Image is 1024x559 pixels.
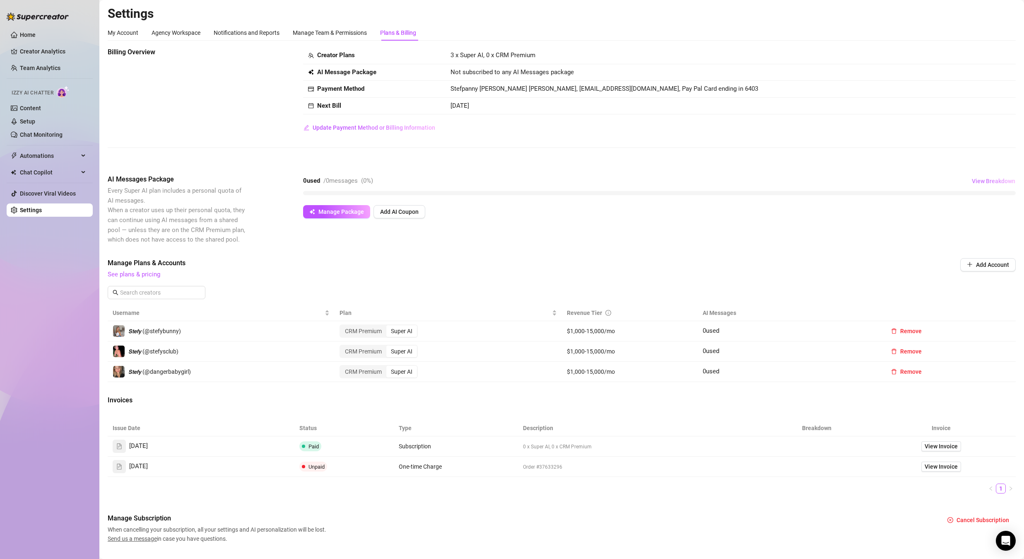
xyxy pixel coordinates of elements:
[386,366,417,378] div: Super AI
[986,484,996,494] button: left
[988,486,993,491] span: left
[698,305,879,321] th: AI Messages
[518,420,767,436] th: Description
[340,365,418,378] div: segmented control
[20,190,76,197] a: Discover Viral Videos
[108,305,335,321] th: Username
[340,324,418,338] div: segmented control
[20,105,41,111] a: Content
[967,261,973,267] span: plus
[113,366,125,378] img: 𝙎𝙩𝙚𝙛𝙮 (@dangerbabygirl)
[996,531,1016,551] div: Open Intercom Messenger
[562,341,698,362] td: $1,000-15,000/mo
[116,464,122,469] span: file-text
[128,348,178,355] span: 𝙎𝙩𝙚𝙛𝙮 (@stefysclub)
[884,324,928,338] button: Remove
[921,462,961,472] a: View Invoice
[108,513,329,523] span: Manage Subscription
[767,420,866,436] th: Breakdown
[128,368,191,375] span: 𝙎𝙩𝙚𝙛𝙮 (@dangerbabygirl)
[866,420,1016,436] th: Invoice
[214,28,279,37] div: Notifications and Reports
[308,103,314,109] span: calendar
[361,177,373,184] span: ( 0 %)
[891,328,897,334] span: delete
[941,513,1016,527] button: Cancel Subscription
[108,420,294,436] th: Issue Date
[884,345,928,358] button: Remove
[567,310,602,316] span: Revenue Tier
[129,441,148,451] span: [DATE]
[703,368,719,375] span: 0 used
[523,444,592,450] span: 0 x Super AI, 0 x CRM Premium
[340,346,386,357] div: CRM Premium
[152,28,200,37] div: Agency Workspace
[386,325,417,337] div: Super AI
[399,443,431,450] span: Subscription
[957,517,1009,523] span: Cancel Subscription
[562,321,698,341] td: $1,000-15,000/mo
[108,174,247,184] span: AI Messages Package
[128,328,181,334] span: 𝙎𝙩𝙚𝙛𝙮 (@stefybunny)
[317,102,341,109] strong: Next Bill
[960,258,1016,271] button: Add Account
[294,420,394,436] th: Status
[108,187,245,243] span: Every Super AI plan includes a personal quota of AI messages. When a creator uses up their person...
[308,443,319,450] span: Paid
[925,442,958,451] span: View Invoice
[340,325,386,337] div: CRM Premium
[947,517,953,523] span: close-circle
[451,68,574,77] span: Not subscribed to any AI Messages package
[113,290,118,295] span: search
[900,348,922,355] span: Remove
[113,325,125,337] img: 𝙎𝙩𝙚𝙛𝙮 (@stefybunny)
[340,308,550,317] span: Plan
[380,208,419,215] span: Add AI Coupon
[317,85,364,92] strong: Payment Method
[303,205,370,218] button: Manage Package
[108,258,904,268] span: Manage Plans & Accounts
[891,369,897,375] span: delete
[20,65,60,71] a: Team Analytics
[12,89,53,97] span: Izzy AI Chatter
[523,464,562,470] span: Order #37633296
[451,102,469,109] span: [DATE]
[335,305,561,321] th: Plan
[900,328,922,334] span: Remove
[562,362,698,382] td: $1,000-15,000/mo
[108,6,1016,22] h2: Settings
[108,535,157,542] span: Send us a message
[1006,484,1016,494] li: Next Page
[317,51,355,59] strong: Creator Plans
[11,169,16,175] img: Chat Copilot
[304,125,309,131] span: edit
[120,288,194,297] input: Search creators
[116,443,122,449] span: file-text
[313,124,435,131] span: Update Payment Method or Billing Information
[1006,484,1016,494] button: right
[318,208,364,215] span: Manage Package
[57,86,70,98] img: AI Chatter
[340,366,386,378] div: CRM Premium
[308,53,314,58] span: team
[996,484,1005,493] a: 1
[451,51,535,59] span: 3 x Super AI, 0 x CRM Premium
[108,525,329,543] span: When cancelling your subscription, all your settings and AI personalization will be lost. in case...
[703,327,719,334] span: 0 used
[11,152,17,159] span: thunderbolt
[303,177,320,184] strong: 0 used
[113,308,323,317] span: Username
[20,207,42,213] a: Settings
[108,271,160,278] a: See plans & pricing
[451,85,758,92] span: Stefpanny [PERSON_NAME] [PERSON_NAME], [EMAIL_ADDRESS][DOMAIN_NAME], Pay Pal Card ending in 6403
[386,346,417,357] div: Super AI
[399,463,442,470] span: One-time Charge
[113,346,125,357] img: 𝙎𝙩𝙚𝙛𝙮 (@stefysclub)
[317,68,376,76] strong: AI Message Package
[972,178,1015,184] span: View Breakdown
[891,348,897,354] span: delete
[996,484,1006,494] li: 1
[703,347,719,355] span: 0 used
[340,345,418,358] div: segmented control
[20,118,35,125] a: Setup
